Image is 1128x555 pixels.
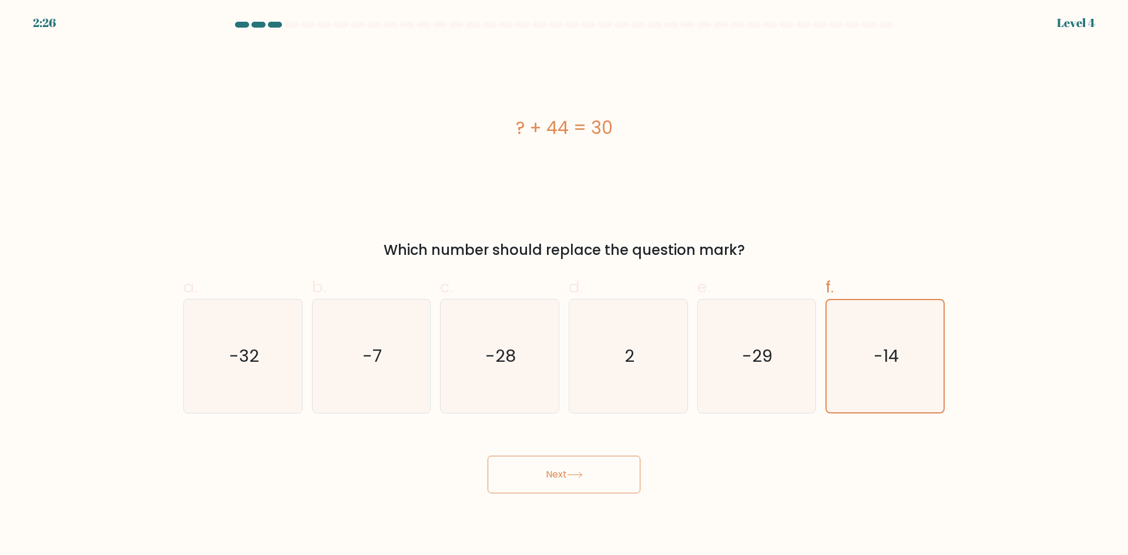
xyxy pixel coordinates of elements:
[33,14,56,32] div: 2:26
[362,344,382,368] text: -7
[697,275,710,298] span: e.
[190,240,938,261] div: Which number should replace the question mark?
[440,275,453,298] span: c.
[1057,14,1095,32] div: Level 4
[625,344,634,368] text: 2
[488,456,640,493] button: Next
[229,344,259,368] text: -32
[486,344,516,368] text: -28
[569,275,583,298] span: d.
[874,344,899,368] text: -14
[183,275,197,298] span: a.
[312,275,326,298] span: b.
[743,344,773,368] text: -29
[183,115,945,141] div: ? + 44 = 30
[825,275,834,298] span: f.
